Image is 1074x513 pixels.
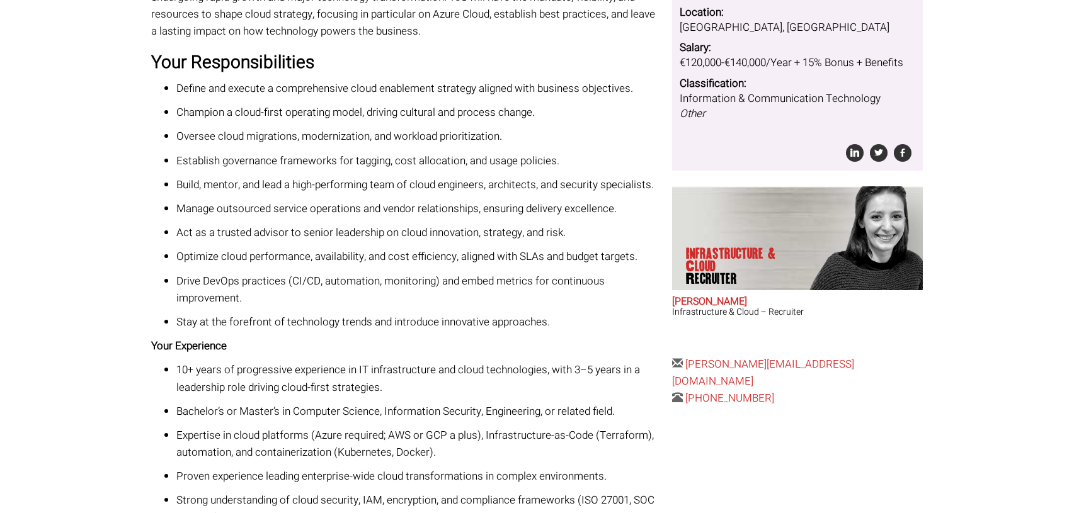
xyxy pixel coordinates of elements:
[176,128,663,145] p: Oversee cloud migrations, modernization, and workload prioritization.
[176,273,663,307] p: Drive DevOps practices (CI/CD, automation, monitoring) and embed metrics for continuous improvement.
[176,313,663,330] p: Stay at the forefront of technology trends and introduce innovative approaches.
[680,40,915,55] dt: Salary:
[672,356,854,389] a: [PERSON_NAME][EMAIL_ADDRESS][DOMAIN_NAME]
[680,76,915,91] dt: Classification:
[672,307,923,317] h3: Infrastructure & Cloud – Recruiter
[176,224,663,241] p: Act as a trusted advisor to senior leadership on cloud innovation, strategy, and risk.
[686,273,783,285] span: Recruiter
[685,390,774,406] a: [PHONE_NUMBER]
[176,104,663,121] p: Champion a cloud-first operating model, driving cultural and process change.
[680,55,915,70] dd: €120,000-€140,000/Year + 15% Bonus + Benefits
[176,80,663,97] p: Define and execute a comprehensive cloud enablement strategy aligned with business objectives.
[686,247,783,285] p: Infrastructure & Cloud
[151,338,227,354] strong: Your Experience
[680,106,706,121] i: Other
[151,54,663,73] h3: Your Responsibilities
[176,248,663,265] p: Optimize cloud performance, availability, and cost efficiency, aligned with SLAs and budget targets.
[802,186,923,290] img: Sara O'Toole does Infrastructure & Cloud Recruiter
[672,296,923,308] h2: [PERSON_NAME]
[176,152,663,169] p: Establish governance frameworks for tagging, cost allocation, and usage policies.
[176,403,663,420] p: Bachelor’s or Master’s in Computer Science, Information Security, Engineering, or related field.
[176,200,663,217] p: Manage outsourced service operations and vendor relationships, ensuring delivery excellence.
[680,20,915,35] dd: [GEOGRAPHIC_DATA], [GEOGRAPHIC_DATA]
[176,427,663,461] p: Expertise in cloud platforms (Azure required; AWS or GCP a plus), Infrastructure-as-Code (Terrafo...
[176,468,663,485] p: Proven experience leading enterprise-wide cloud transformations in complex environments.
[176,361,663,395] p: 10+ years of progressive experience in IT infrastructure and cloud technologies, with 3–5 years i...
[680,91,915,122] dd: Information & Communication Technology
[176,176,663,193] p: Build, mentor, and lead a high-performing team of cloud engineers, architects, and security speci...
[680,5,915,20] dt: Location:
